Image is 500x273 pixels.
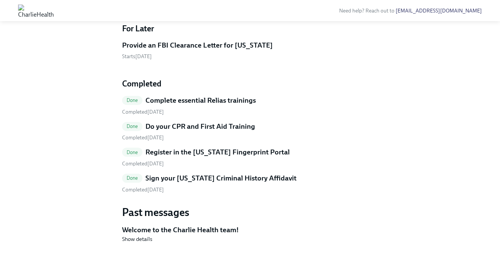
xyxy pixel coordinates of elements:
span: Done [122,123,143,129]
span: Done [122,97,143,103]
span: Done [122,175,143,181]
span: Completed [DATE] [122,109,164,115]
h5: Register in the [US_STATE] Fingerprint Portal [145,147,290,157]
h5: Provide an FBI Clearance Letter for [US_STATE] [122,40,273,50]
h5: Do your CPR and First Aid Training [145,122,255,131]
h3: Past messages [122,205,378,219]
a: DoneRegister in the [US_STATE] Fingerprint Portal Completed[DATE] [122,147,378,167]
h4: Completed [122,78,378,89]
h4: For Later [122,23,378,34]
span: Done [122,150,143,155]
button: Show details [122,235,152,243]
span: Thursday, September 25th 2025, 4:57 pm [122,134,164,141]
a: DoneDo your CPR and First Aid Training Completed[DATE] [122,122,378,142]
a: Provide an FBI Clearance Letter for [US_STATE]Starts[DATE] [122,40,378,60]
span: Thursday, September 25th 2025, 12:25 pm [122,160,164,167]
span: Need help? Reach out to [339,8,482,14]
a: DoneSign your [US_STATE] Criminal History Affidavit Completed[DATE] [122,173,378,193]
h5: Sign your [US_STATE] Criminal History Affidavit [145,173,297,183]
span: Monday, October 6th 2025, 9:00 am [122,53,152,60]
img: CharlieHealth [18,5,54,17]
a: [EMAIL_ADDRESS][DOMAIN_NAME] [396,8,482,14]
h5: Complete essential Relias trainings [145,96,256,105]
span: Thursday, September 25th 2025, 12:25 pm [122,187,164,193]
h5: Welcome to the Charlie Health team! [122,225,378,235]
a: DoneComplete essential Relias trainings Completed[DATE] [122,96,378,116]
